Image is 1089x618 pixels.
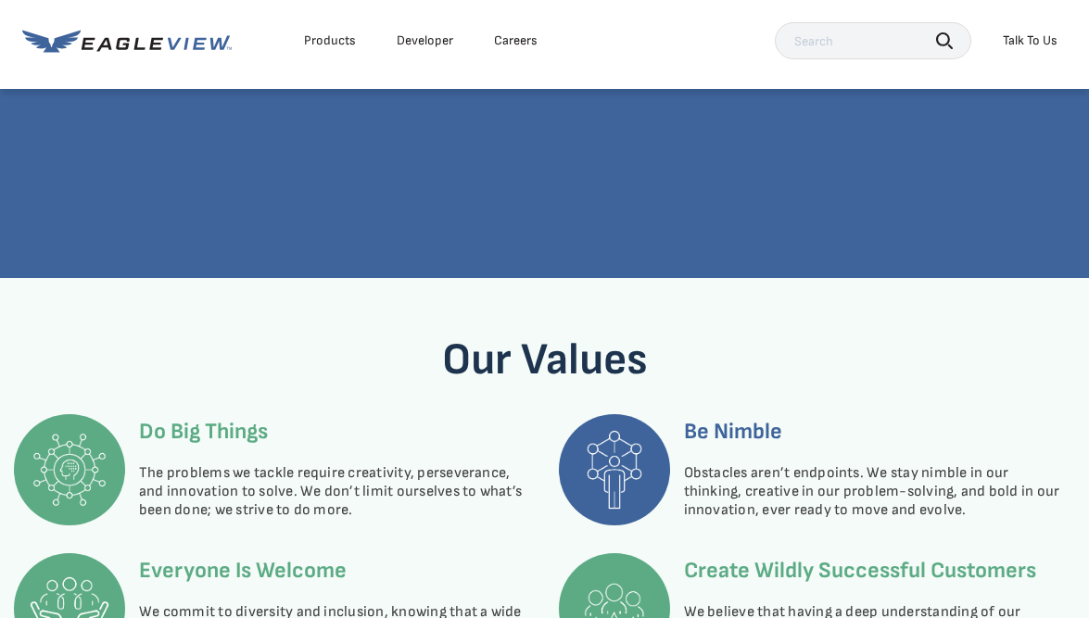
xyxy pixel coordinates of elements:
a: Developer [397,32,453,49]
img: Be Nimble [573,428,656,511]
h6: Do Big Things [139,414,531,449]
input: Search [775,22,971,59]
p: The problems we tackle require creativity, perseverance, and innovation to solve. We don’t limit ... [139,464,531,520]
div: Talk To Us [1003,32,1057,49]
img: Do Big Things [28,428,111,511]
p: Obstacles aren’t endpoints. We stay nimble in our thinking, creative in our problem-solving, and ... [684,464,1076,520]
div: Products [304,32,356,49]
h6: Everyone Is Welcome [139,553,531,588]
h3: Our Values [14,334,1075,387]
h6: Be Nimble [684,414,1076,449]
div: Careers [494,32,538,49]
h6: Create Wildly Successful Customers [684,553,1076,588]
